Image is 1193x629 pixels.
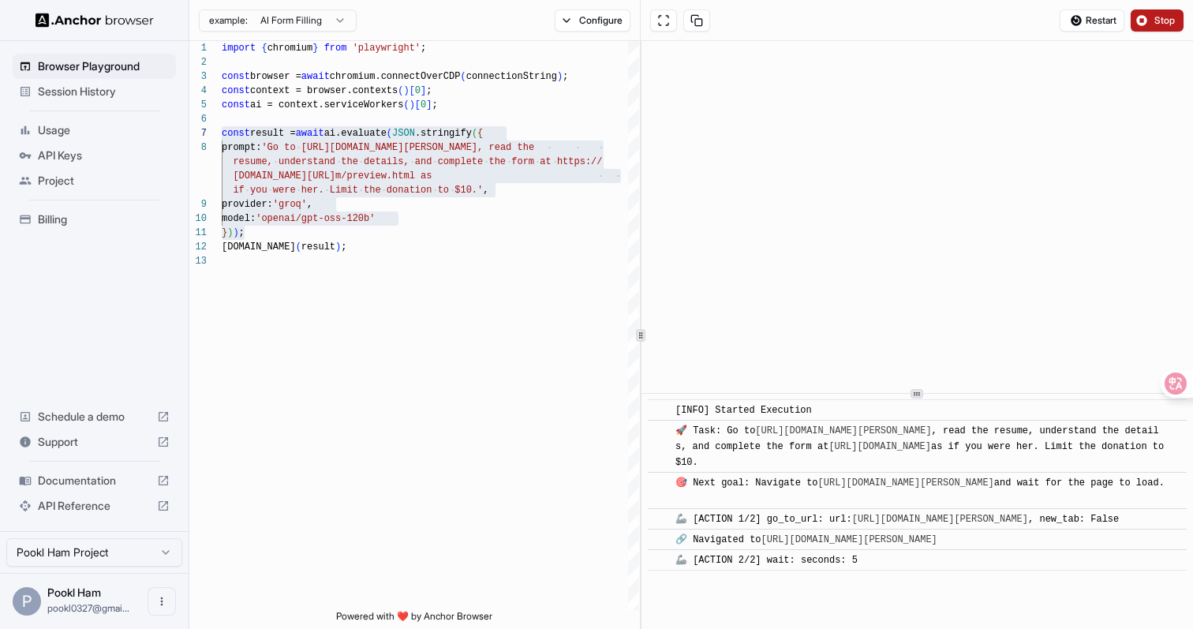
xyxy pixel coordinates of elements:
span: provider: [222,199,273,210]
span: context = browser.contexts [250,85,398,96]
span: resume, understand the details, and complete the f [233,156,517,167]
div: P [13,587,41,616]
span: connectionString [466,71,557,82]
span: ​ [656,532,664,548]
a: [URL][DOMAIN_NAME][PERSON_NAME] [755,425,931,436]
span: ​ [656,402,664,418]
span: 🦾 [ACTION 1/2] go_to_url: url: , new_tab: False [675,514,1119,525]
span: [ [410,85,415,96]
div: 4 [189,84,207,98]
a: [URL][DOMAIN_NAME][PERSON_NAME] [852,514,1028,525]
span: 'openai/gpt-oss-120b' [256,213,375,224]
div: Support [13,429,176,455]
span: from [324,43,347,54]
div: 6 [189,112,207,126]
span: ) [403,85,409,96]
span: const [222,71,250,82]
span: [DOMAIN_NAME][URL] [233,170,335,182]
span: Schedule a demo [38,409,151,425]
span: const [222,99,250,110]
span: ( [398,85,403,96]
div: 10 [189,212,207,226]
span: ) [557,71,563,82]
a: [URL][DOMAIN_NAME][PERSON_NAME] [818,477,994,489]
div: API Keys [13,143,176,168]
span: ) [410,99,415,110]
a: [URL][DOMAIN_NAME] [828,441,931,452]
span: [DOMAIN_NAME] [222,241,296,253]
div: 12 [189,240,207,254]
span: { [261,43,267,54]
span: Pookl Ham [47,586,101,599]
img: Anchor Logo [36,13,154,28]
span: ​ [656,552,664,568]
button: Restart [1060,9,1124,32]
div: 7 [189,126,207,140]
span: ) [233,227,238,238]
span: browser = [250,71,301,82]
span: ​ [656,423,664,439]
span: ] [421,85,426,96]
span: ; [432,99,437,110]
span: ​ [656,511,664,527]
div: Documentation [13,468,176,493]
span: ; [563,71,568,82]
span: ai.evaluate [324,128,387,139]
button: Configure [555,9,631,32]
span: { [477,128,483,139]
span: 'groq' [273,199,307,210]
span: await [296,128,324,139]
div: Project [13,168,176,193]
span: result [301,241,335,253]
span: ( [460,71,466,82]
span: ( [472,128,477,139]
span: orm at https:// [517,156,602,167]
span: ; [239,227,245,238]
span: } [222,227,227,238]
span: Billing [38,212,170,227]
span: Usage [38,122,170,138]
span: Powered with ❤️ by Anchor Browser [336,610,492,629]
div: 9 [189,197,207,212]
span: ad the [500,142,534,153]
div: Browser Playground [13,54,176,79]
span: ] [426,99,432,110]
span: await [301,71,330,82]
span: ; [426,85,432,96]
span: example: [209,14,248,27]
span: pookl0327@gmail.com [47,602,129,614]
span: ​ [656,475,664,491]
span: if you were her. Limit the donation to $10.' [233,185,483,196]
div: Schedule a demo [13,404,176,429]
span: JSON [392,128,415,139]
div: 8 [189,140,207,155]
span: 0 [415,85,421,96]
span: model: [222,213,256,224]
div: API Reference [13,493,176,519]
span: Session History [38,84,170,99]
span: 🎯 Next goal: Navigate to and wait for the page to load. [675,477,1165,489]
span: ai = context.serviceWorkers [250,99,403,110]
span: [INFO] Started Execution [675,405,812,416]
div: 3 [189,69,207,84]
span: , [307,199,312,210]
span: 0 [421,99,426,110]
div: 5 [189,98,207,112]
span: ; [421,43,426,54]
div: 13 [189,254,207,268]
span: Browser Playground [38,58,170,74]
div: 1 [189,41,207,55]
span: 🔗 Navigated to [675,534,943,545]
div: 2 [189,55,207,69]
span: m/preview.html as [335,170,432,182]
span: Restart [1086,14,1116,27]
div: Session History [13,79,176,104]
button: Stop [1131,9,1184,32]
span: API Reference [38,498,151,514]
span: chromium [267,43,313,54]
button: Open in full screen [650,9,677,32]
span: ( [296,241,301,253]
span: , [483,185,488,196]
span: 🦾 [ACTION 2/2] wait: seconds: 5 [675,555,858,566]
span: 'Go to [URL][DOMAIN_NAME][PERSON_NAME], re [261,142,499,153]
